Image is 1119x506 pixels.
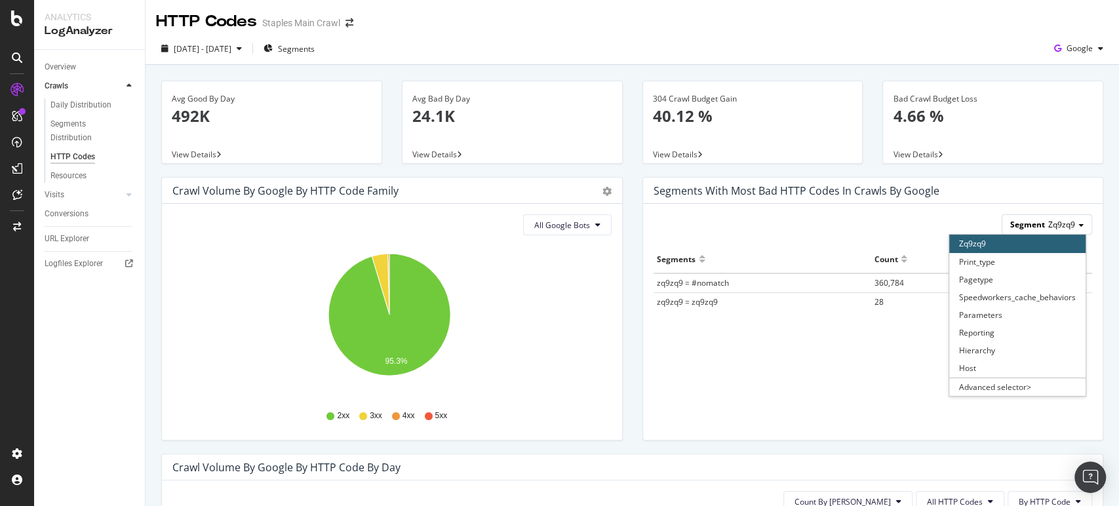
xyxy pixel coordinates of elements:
div: Host [949,359,1086,377]
div: Segments Distribution [50,117,123,145]
button: All Google Bots [523,214,612,235]
div: Logfiles Explorer [45,257,103,271]
div: Speedworkers_cache_behaviors [949,288,1086,306]
div: arrow-right-arrow-left [345,18,353,28]
span: zq9zq9 = #nomatch [657,277,729,288]
div: 304 Crawl Budget Gain [653,93,853,105]
div: Reporting [949,324,1086,341]
div: Analytics [45,10,134,24]
span: 5xx [435,410,447,421]
span: Segment [1010,219,1045,230]
div: Count [874,248,897,269]
div: Avg Bad By Day [412,93,612,105]
div: Bad Crawl Budget Loss [893,93,1093,105]
a: Resources [50,169,136,183]
div: Segments with most bad HTTP codes in Crawls by google [654,184,939,197]
button: Google [1049,38,1109,59]
p: 40.12 % [653,105,853,127]
text: 95.3% [385,357,407,366]
div: Crawl Volume by google by HTTP Code Family [172,184,399,197]
div: Pagetype [949,271,1086,288]
div: Segments [657,248,696,269]
span: 360,784 [874,277,903,288]
div: Resources [50,169,87,183]
div: Visits [45,188,64,202]
span: zq9zq9 = zq9zq9 [657,296,718,307]
div: Advanced selector > [949,378,1086,396]
div: Open Intercom Messenger [1074,461,1106,493]
a: Visits [45,188,123,202]
span: All Google Bots [534,220,590,231]
div: Avg Good By Day [172,93,372,105]
button: Segments [258,38,320,59]
div: Daily Distribution [50,98,111,112]
div: Print_type [949,253,1086,271]
div: Staples Main Crawl [262,16,340,29]
div: Crawl Volume by google by HTTP Code by Day [172,461,401,474]
p: 24.1K [412,105,612,127]
div: gear [602,187,612,196]
div: URL Explorer [45,232,89,246]
a: Conversions [45,207,136,221]
p: 492K [172,105,372,127]
div: LogAnalyzer [45,24,134,39]
span: View Details [653,149,697,160]
div: Hierarchy [949,341,1086,359]
a: Logfiles Explorer [45,257,136,271]
span: [DATE] - [DATE] [174,43,231,54]
a: Daily Distribution [50,98,136,112]
a: HTTP Codes [50,150,136,164]
div: HTTP Codes [156,10,257,33]
div: Crawls [45,79,68,93]
span: View Details [412,149,457,160]
span: Segments [278,43,315,54]
span: 2xx [337,410,349,421]
span: 28 [874,296,883,307]
span: View Details [893,149,937,160]
svg: A chart. [172,246,606,398]
div: Zq9zq9 [949,235,1086,252]
span: View Details [172,149,216,160]
a: Segments Distribution [50,117,136,145]
a: Crawls [45,79,123,93]
button: [DATE] - [DATE] [156,38,247,59]
div: Overview [45,60,76,74]
a: Overview [45,60,136,74]
div: HTTP Codes [50,150,95,164]
span: Google [1067,43,1093,54]
span: Zq9zq9 [1048,219,1075,230]
div: Parameters [949,306,1086,324]
span: 3xx [370,410,382,421]
div: Conversions [45,207,88,221]
a: URL Explorer [45,232,136,246]
span: 4xx [402,410,415,421]
p: 4.66 % [893,105,1093,127]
